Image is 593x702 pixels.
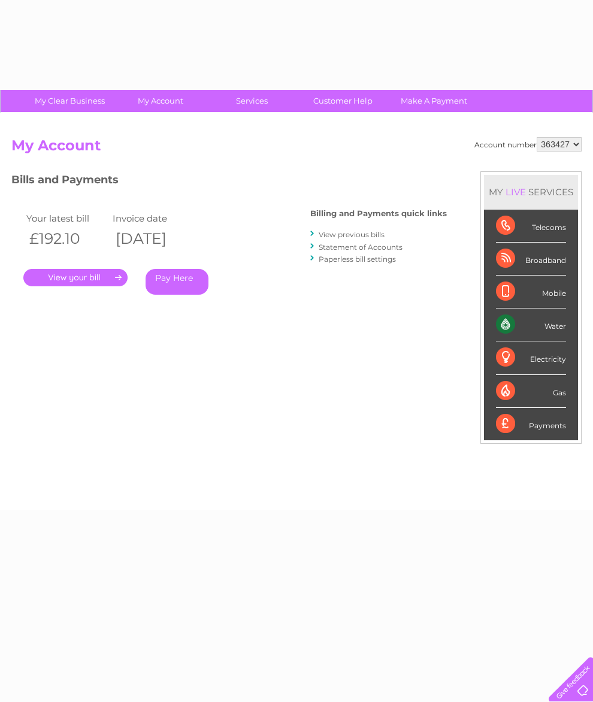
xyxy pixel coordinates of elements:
a: View previous bills [319,230,385,239]
div: Water [496,308,566,341]
th: [DATE] [110,226,196,251]
div: Account number [474,137,582,152]
a: Pay Here [146,269,208,295]
div: LIVE [503,186,528,198]
a: Services [202,90,301,112]
a: Customer Help [294,90,392,112]
td: Invoice date [110,210,196,226]
a: . [23,269,128,286]
h3: Bills and Payments [11,171,447,192]
a: Make A Payment [385,90,483,112]
h4: Billing and Payments quick links [310,209,447,218]
div: Mobile [496,276,566,308]
th: £192.10 [23,226,110,251]
div: Payments [496,408,566,440]
a: Statement of Accounts [319,243,403,252]
div: Broadband [496,243,566,276]
div: Telecoms [496,210,566,243]
a: My Clear Business [20,90,119,112]
div: Electricity [496,341,566,374]
a: My Account [111,90,210,112]
a: Paperless bill settings [319,255,396,264]
h2: My Account [11,137,582,160]
td: Your latest bill [23,210,110,226]
div: Gas [496,375,566,408]
div: MY SERVICES [484,175,578,209]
